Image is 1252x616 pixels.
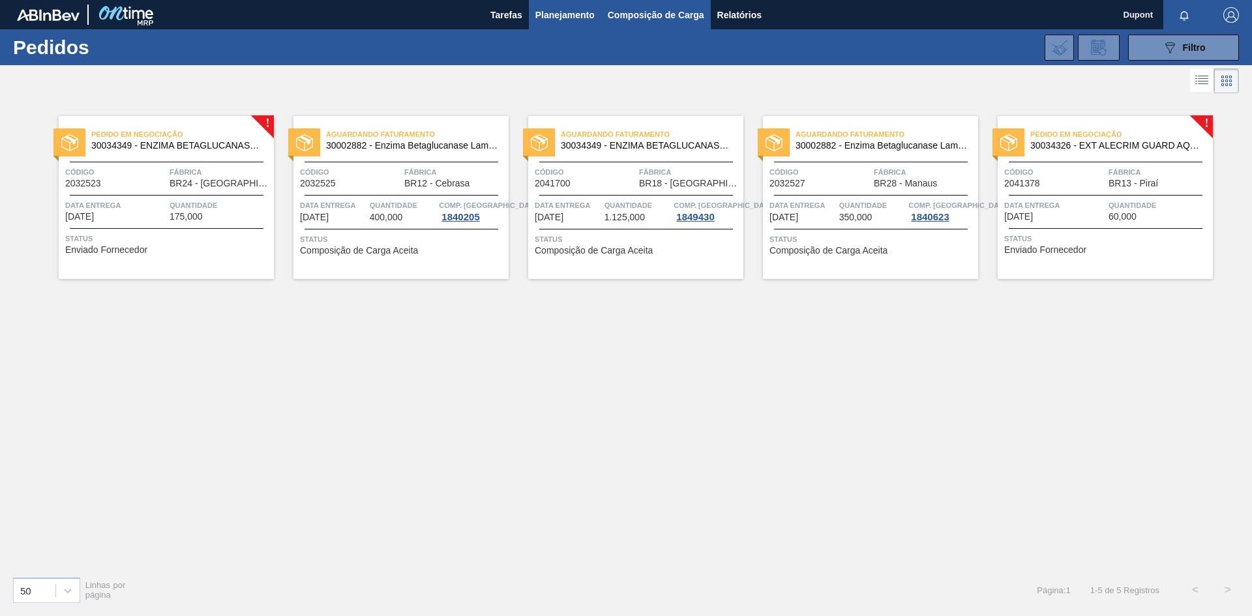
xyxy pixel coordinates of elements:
div: Visão em Cards [1214,68,1239,93]
span: Relatórios [717,7,762,23]
span: 400,000 [370,213,403,222]
span: 60,000 [1109,212,1137,222]
div: 1840623 [908,212,951,222]
span: Fábrica [404,166,505,179]
span: 1 - 5 de 5 Registros [1090,585,1159,595]
span: Código [535,166,636,179]
span: Quantidade [839,199,906,212]
span: Enviado Fornecedor [65,245,147,255]
h1: Pedidos [13,40,208,55]
img: TNhmsLtSVTkK8tSr43FrP2fwEKptu5GPRR3wAAAABJRU5ErkJggg== [17,9,80,21]
span: Tarefas [490,7,522,23]
span: Composição de Carga Aceita [769,246,887,256]
div: 1849430 [674,212,717,222]
span: BR24 - Ponta Grossa [170,179,271,188]
span: Fábrica [639,166,740,179]
span: Status [65,232,271,245]
span: 07/10/2025 [535,213,563,222]
div: Solicitação de Revisão de Pedidos [1078,35,1120,61]
div: Importar Negociações dos Pedidos [1045,35,1074,61]
span: 29/09/2025 [300,213,329,222]
span: Comp. Carga [908,199,1009,212]
span: Código [65,166,166,179]
a: statusAguardando Faturamento30002882 - Enzima Betaglucanase Laminex 750 TermoesCódigo2032527Fábri... [743,116,978,279]
span: 30034326 - EXT ALECRIM GUARD AQUAROX4927 20KG [1030,141,1202,151]
span: 30034349 - ENZIMA BETAGLUCANASE LAMINEX 5G [561,141,733,151]
span: Status [1004,232,1210,245]
span: BR18 - Pernambuco [639,179,740,188]
span: 21/10/2025 [1004,212,1033,222]
span: Quantidade [370,199,436,212]
span: Página : 1 [1037,585,1070,595]
div: 1840205 [439,212,482,222]
button: > [1212,574,1244,606]
span: 175,000 [170,212,203,222]
button: Notificações [1163,6,1205,24]
span: Fábrica [1109,166,1210,179]
div: 50 [20,585,31,596]
a: Comp. [GEOGRAPHIC_DATA]1849430 [674,199,740,222]
span: Quantidade [1109,199,1210,212]
span: 2032523 [65,179,101,188]
span: 30034349 - ENZIMA BETAGLUCANASE LAMINEX 5G [91,141,263,151]
span: Data entrega [65,199,166,212]
a: !statusPedido em Negociação30034349 - ENZIMA BETAGLUCANASE LAMINEX 5GCódigo2032523FábricaBR24 - [... [39,116,274,279]
span: Quantidade [170,199,271,212]
span: Pedido em Negociação [91,128,274,141]
span: Comp. Carga [674,199,775,212]
span: Data entrega [1004,199,1105,212]
span: Status [535,233,740,246]
span: Fábrica [874,166,975,179]
span: Comp. Carga [439,199,540,212]
span: 2032527 [769,179,805,188]
span: 1.125,000 [604,213,645,222]
span: BR12 - Cebrasa [404,179,469,188]
span: Filtro [1183,42,1206,53]
span: BR28 - Manaus [874,179,937,188]
span: Data entrega [769,199,836,212]
span: 30002882 - Enzima Betaglucanase Laminex 750 Termoes [796,141,968,151]
span: Status [769,233,975,246]
a: Comp. [GEOGRAPHIC_DATA]1840205 [439,199,505,222]
a: statusAguardando Faturamento30002882 - Enzima Betaglucanase Laminex 750 TermoesCódigo2032525Fábri... [274,116,509,279]
span: Código [1004,166,1105,179]
a: Comp. [GEOGRAPHIC_DATA]1840623 [908,199,975,222]
img: status [296,134,313,151]
a: statusAguardando Faturamento30034349 - ENZIMA BETAGLUCANASE LAMINEX 5GCódigo2041700FábricaBR18 - ... [509,116,743,279]
span: Aguardando Faturamento [326,128,509,141]
span: 22/09/2025 [65,212,94,222]
span: Fábrica [170,166,271,179]
div: Visão em Lista [1190,68,1214,93]
span: Quantidade [604,199,671,212]
span: Enviado Fornecedor [1004,245,1086,255]
span: Pedido em Negociação [1030,128,1213,141]
span: Composição de Carga Aceita [535,246,653,256]
button: Filtro [1128,35,1239,61]
img: status [531,134,548,151]
span: Status [300,233,505,246]
span: 350,000 [839,213,872,222]
a: !statusPedido em Negociação30034326 - EXT ALECRIM GUARD AQUAROX4927 20KGCódigo2041378FábricaBR13 ... [978,116,1213,279]
span: 2041378 [1004,179,1040,188]
img: status [1000,134,1017,151]
span: 17/10/2025 [769,213,798,222]
span: Aguardando Faturamento [561,128,743,141]
span: Planejamento [535,7,595,23]
img: status [766,134,782,151]
span: Composição de Carga Aceita [300,246,418,256]
span: Código [300,166,401,179]
img: status [61,134,78,151]
span: Data entrega [300,199,366,212]
span: Composição de Carga [608,7,704,23]
span: 2032525 [300,179,336,188]
span: Código [769,166,871,179]
button: < [1179,574,1212,606]
span: Linhas por página [85,580,126,600]
span: BR13 - Piraí [1109,179,1158,188]
span: Data entrega [535,199,601,212]
span: 2041700 [535,179,571,188]
img: Logout [1223,7,1239,23]
span: 30002882 - Enzima Betaglucanase Laminex 750 Termoes [326,141,498,151]
span: Aguardando Faturamento [796,128,978,141]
